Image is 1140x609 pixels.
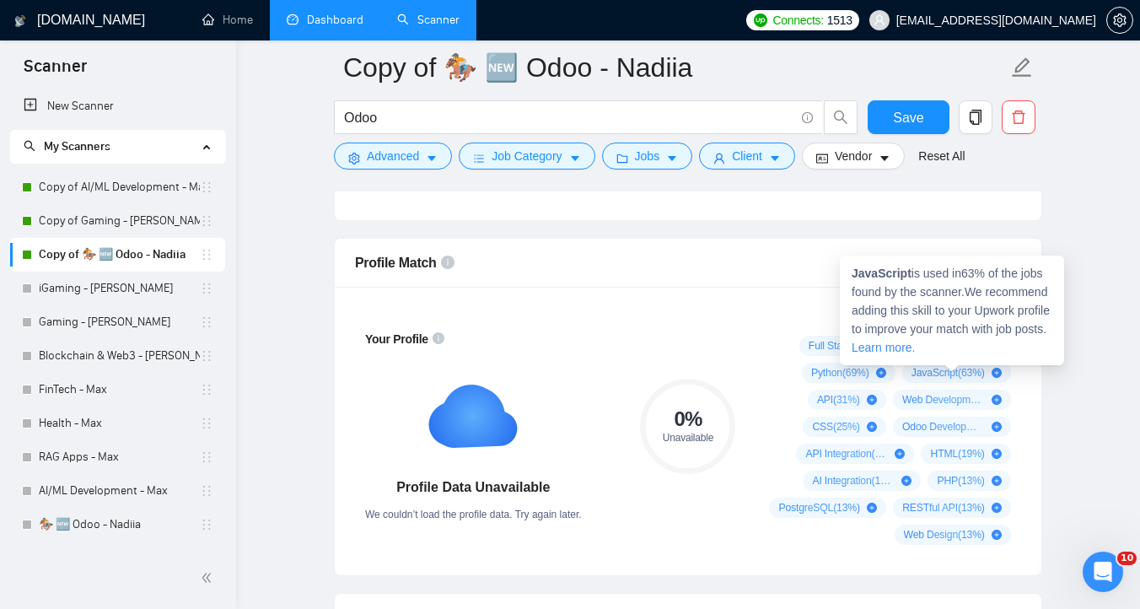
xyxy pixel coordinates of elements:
span: holder [200,417,213,430]
span: caret-down [769,152,781,164]
span: plus-circle [992,503,1002,513]
span: Vendor [835,147,872,165]
span: plus-circle [867,395,877,405]
span: plus-circle [867,422,877,432]
span: Python ( 69 %) [811,366,869,380]
button: barsJob Categorycaret-down [459,143,594,170]
li: iGaming - Dmytro [10,272,225,305]
span: AI Integration ( 13 %) [812,474,895,488]
span: PostgreSQL ( 13 %) [778,501,859,515]
span: idcard [816,152,828,164]
span: user [713,152,725,164]
span: folder [616,152,628,164]
span: copy [960,110,992,125]
span: double-left [201,569,218,586]
a: Copy of Gaming - [PERSON_NAME] [39,204,200,238]
span: holder [200,248,213,261]
a: homeHome [202,13,253,27]
span: plus-circle [895,449,905,459]
li: Python - Max [10,542,225,575]
a: Copy of 🏇 🆕 Odoo - Nadiia [39,238,200,272]
li: Copy of AI/ML Development - Max [10,170,225,204]
li: FinTech - Max [10,373,225,407]
span: setting [348,152,360,164]
img: logo [14,8,26,35]
span: plus-circle [901,476,911,486]
li: RAG Apps - Max [10,440,225,474]
button: setting [1106,7,1133,34]
span: bars [473,152,485,164]
span: Save [893,107,923,128]
span: plus-circle [992,449,1002,459]
span: PHP ( 13 %) [937,474,984,488]
a: dashboardDashboard [287,13,363,27]
a: searchScanner [397,13,460,27]
span: Full Stack Development ( 75 %) [809,339,891,353]
span: edit [1011,57,1033,78]
span: plus-circle [867,503,877,513]
li: Gaming - Dmytro [10,305,225,339]
li: New Scanner [10,89,225,123]
button: idcardVendorcaret-down [802,143,905,170]
a: Reset All [918,147,965,165]
span: plus-circle [992,530,1002,540]
span: plus-circle [876,368,886,378]
span: HTML ( 19 %) [930,447,984,461]
span: caret-down [879,152,890,164]
a: 🏇 🆕 Odoo - Nadiia [39,508,200,542]
a: Blockchain & Web3 - [PERSON_NAME] [39,339,200,373]
a: Copy of AI/ML Development - Max [39,170,200,204]
span: API Integration ( 19 %) [805,447,888,461]
span: Advanced [367,147,419,165]
button: search [824,100,858,134]
button: copy [959,100,992,134]
span: 10 [1117,552,1137,565]
li: 🏇 🆕 Odoo - Nadiia [10,508,225,542]
span: plus-circle [992,368,1002,378]
li: Copy of Gaming - Dmytro [10,204,225,238]
span: plus-circle [992,395,1002,405]
span: holder [200,518,213,531]
button: Save [868,100,949,134]
span: Client [732,147,762,165]
span: plus-circle [898,341,908,351]
span: My Scanners [24,139,110,154]
button: settingAdvancedcaret-down [334,143,452,170]
li: AI/ML Development - Max [10,474,225,508]
strong: Profile Data Unavailable [396,480,550,494]
span: Scanner [10,54,100,89]
iframe: Intercom live chat [1083,552,1123,592]
span: delete [1003,110,1035,125]
span: My Scanners [44,139,110,154]
span: info-circle [999,310,1011,322]
input: Search Freelance Jobs... [344,107,794,128]
span: info-circle [433,332,444,344]
img: upwork-logo.png [754,13,767,27]
span: Profile Match [355,256,437,270]
span: plus-circle [992,476,1002,486]
span: JavaScript ( 63 %) [911,366,985,380]
span: user [874,14,885,26]
span: plus-circle [992,341,1002,351]
a: RAG Apps - Max [39,440,200,474]
span: Web Development ( 31 %) [902,393,985,407]
a: Health - Max [39,407,200,440]
span: RESTful API ( 13 %) [902,501,985,515]
button: folderJobscaret-down [602,143,693,170]
a: FinTech - Max [39,373,200,407]
a: AI/ML Development - Max [39,474,200,508]
li: Copy of 🏇 🆕 Odoo - Nadiia [10,238,225,272]
span: API ( 31 %) [817,393,860,407]
span: search [24,140,35,152]
span: Connects: [772,11,823,30]
span: Job Category [492,147,562,165]
div: Unavailable [640,433,735,443]
span: 1513 [827,11,852,30]
span: info-circle [802,112,813,123]
span: search [825,110,857,125]
span: caret-down [426,152,438,164]
span: setting [1107,13,1132,27]
span: holder [200,484,213,498]
span: plus-circle [992,422,1002,432]
li: Health - Max [10,407,225,440]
